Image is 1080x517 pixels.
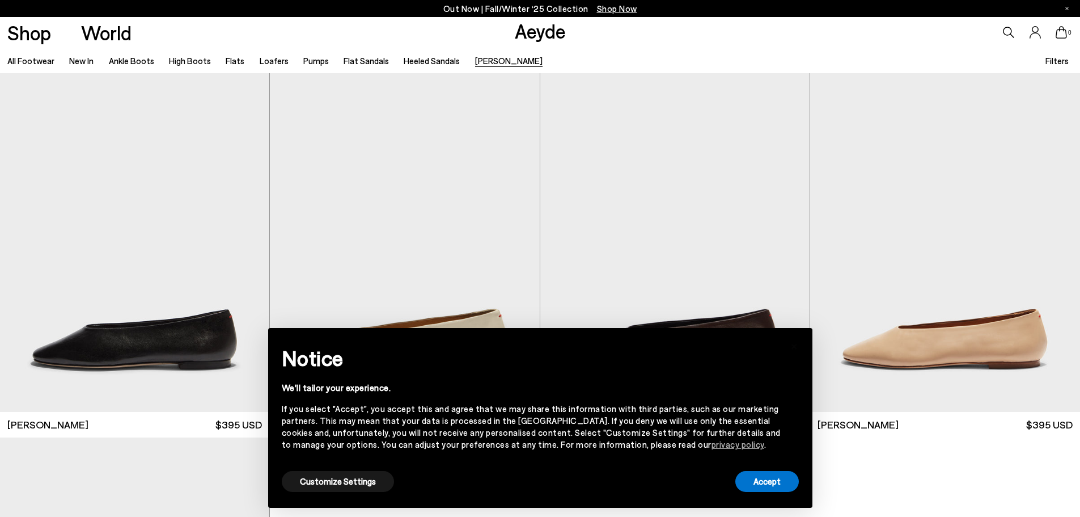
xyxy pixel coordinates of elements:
span: 0 [1067,30,1073,36]
div: 2 / 6 [810,73,1079,412]
a: 0 [1056,26,1067,39]
h2: Notice [282,343,781,373]
a: Shop [7,23,51,43]
button: Accept [735,471,799,492]
a: [PERSON_NAME] [475,56,543,66]
a: 6 / 6 1 / 6 2 / 6 3 / 6 4 / 6 5 / 6 6 / 6 1 / 6 Next slide Previous slide [540,73,810,412]
div: We'll tailor your experience. [282,382,781,394]
span: $395 USD [215,418,262,432]
img: Kirsten Ballet Flats [540,73,810,412]
img: Kirsten Ballet Flats [270,73,539,412]
a: New In [69,56,94,66]
span: $395 USD [1026,418,1073,432]
span: Navigate to /collections/new-in [597,3,637,14]
span: × [790,337,798,353]
span: [PERSON_NAME] [7,418,88,432]
img: Kirsten Ballet Flats [810,73,1079,412]
a: Loafers [260,56,289,66]
span: Filters [1045,56,1069,66]
div: If you select "Accept", you accept this and agree that we may share this information with third p... [282,403,781,451]
a: [PERSON_NAME] $395 USD [810,412,1080,438]
a: Flat Sandals [344,56,389,66]
a: World [81,23,132,43]
a: Aeyde [515,19,566,43]
img: Kirsten Ballet Flats [810,73,1080,412]
a: Pumps [303,56,329,66]
span: [PERSON_NAME] [818,418,899,432]
button: Close this notice [781,331,808,359]
div: 1 / 6 [540,73,810,412]
a: privacy policy [711,439,764,449]
button: Customize Settings [282,471,394,492]
a: High Boots [169,56,211,66]
a: Flats [226,56,244,66]
p: Out Now | Fall/Winter ‘25 Collection [443,2,637,16]
a: Heeled Sandals [404,56,460,66]
a: All Footwear [7,56,54,66]
a: Ankle Boots [109,56,154,66]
